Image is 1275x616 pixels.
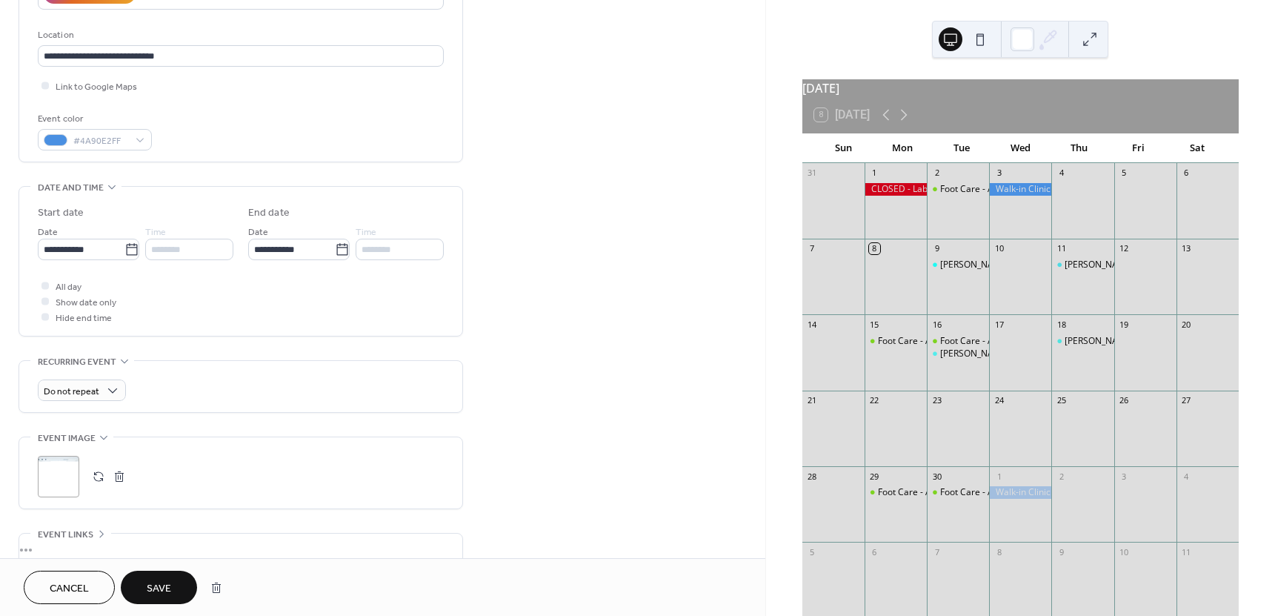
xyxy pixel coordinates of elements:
[807,395,818,406] div: 21
[869,395,880,406] div: 22
[940,183,1080,196] div: Foot Care - Appointment Required
[932,133,991,163] div: Tue
[865,335,927,348] div: Foot Care - Appointment Required
[248,205,290,221] div: End date
[931,471,942,482] div: 30
[38,180,104,196] span: Date and time
[1056,243,1067,254] div: 11
[869,243,880,254] div: 8
[248,225,268,240] span: Date
[147,581,171,597] span: Save
[1181,243,1192,254] div: 13
[807,243,818,254] div: 7
[56,279,81,295] span: All day
[1119,395,1130,406] div: 26
[993,546,1005,557] div: 8
[1181,471,1192,482] div: 4
[38,527,93,543] span: Event links
[1056,168,1067,179] div: 4
[38,431,96,446] span: Event image
[1119,243,1130,254] div: 12
[56,295,116,311] span: Show date only
[121,571,197,604] button: Save
[873,133,932,163] div: Mon
[38,456,79,497] div: ;
[993,168,1005,179] div: 3
[1168,133,1227,163] div: Sat
[931,319,942,330] div: 16
[940,348,1092,360] div: [PERSON_NAME] StrongBodies Class
[1181,395,1192,406] div: 27
[1056,319,1067,330] div: 18
[927,259,989,271] div: Hurley StrongBodies Class Begins
[38,27,441,43] div: Location
[56,311,112,326] span: Hide end time
[940,335,1080,348] div: Foot Care - Appointment Required
[56,79,137,95] span: Link to Google Maps
[869,168,880,179] div: 1
[878,486,1018,499] div: Foot Care - Appointment Required
[807,471,818,482] div: 28
[1109,133,1168,163] div: Fri
[38,205,84,221] div: Start date
[1065,335,1216,348] div: [PERSON_NAME] StrongBodies Class
[993,319,1005,330] div: 17
[1056,471,1067,482] div: 2
[931,395,942,406] div: 23
[989,486,1051,499] div: Walk-in Clinic
[1119,319,1130,330] div: 19
[931,243,942,254] div: 9
[38,111,149,127] div: Event color
[44,383,99,400] span: Do not repeat
[19,534,462,565] div: •••
[814,133,873,163] div: Sun
[145,225,166,240] span: Time
[931,546,942,557] div: 7
[1119,546,1130,557] div: 10
[993,471,1005,482] div: 1
[865,183,927,196] div: CLOSED - Labor Day
[869,546,880,557] div: 6
[1051,335,1113,348] div: Hurley StrongBodies Class
[807,319,818,330] div: 14
[878,335,1018,348] div: Foot Care - Appointment Required
[1181,546,1192,557] div: 11
[73,133,128,149] span: #4A90E2FF
[993,243,1005,254] div: 10
[940,259,1122,271] div: [PERSON_NAME] StrongBodies Class Begins
[50,581,89,597] span: Cancel
[1181,319,1192,330] div: 20
[807,546,818,557] div: 5
[1051,259,1113,271] div: Hurley StrongBodies Class
[1065,259,1216,271] div: [PERSON_NAME] StrongBodies Class
[24,571,115,604] button: Cancel
[931,168,942,179] div: 2
[865,486,927,499] div: Foot Care - Appointment Required
[927,348,989,360] div: Hurley StrongBodies Class
[989,183,1051,196] div: Walk-in Clinic
[802,79,1239,97] div: [DATE]
[940,486,1080,499] div: Foot Care - Appointment Required
[807,168,818,179] div: 31
[927,183,989,196] div: Foot Care - Appointment Required
[1181,168,1192,179] div: 6
[927,486,989,499] div: Foot Care - Appointment Required
[993,395,1005,406] div: 24
[1056,395,1067,406] div: 25
[38,354,116,370] span: Recurring event
[1056,546,1067,557] div: 9
[927,335,989,348] div: Foot Care - Appointment Required
[1119,471,1130,482] div: 3
[991,133,1050,163] div: Wed
[1050,133,1109,163] div: Thu
[1119,168,1130,179] div: 5
[869,471,880,482] div: 29
[356,225,376,240] span: Time
[869,319,880,330] div: 15
[38,225,58,240] span: Date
